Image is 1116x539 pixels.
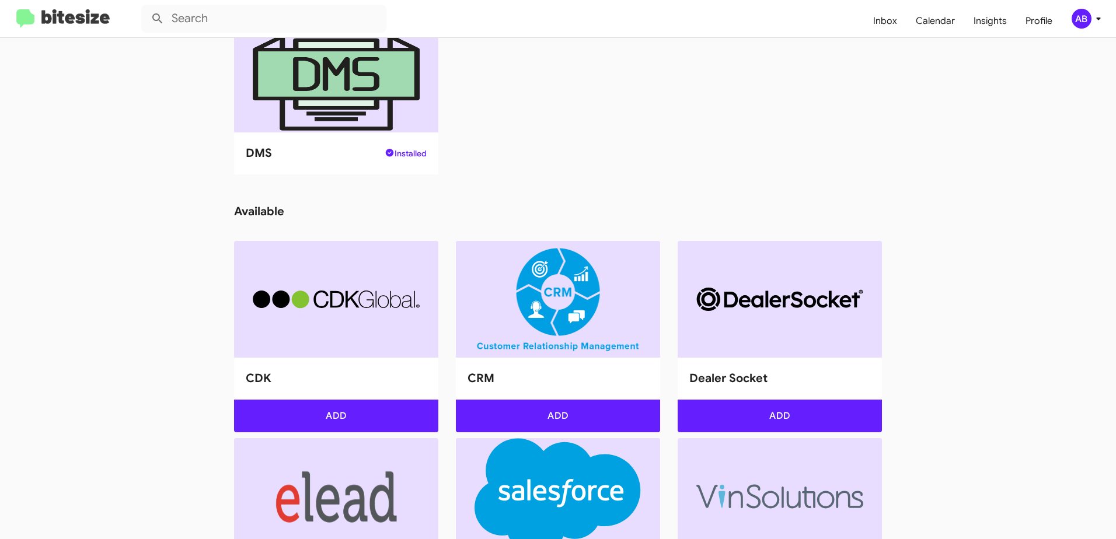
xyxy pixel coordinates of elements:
img: ... [234,16,438,132]
input: Search [141,5,386,33]
button: Add [234,400,438,432]
button: AB [1062,9,1103,29]
h2: DMS [246,144,272,163]
a: Profile [1016,4,1062,38]
a: Calendar [906,4,964,38]
img: ... [678,241,882,358]
a: Insights [964,4,1016,38]
div: AB [1072,9,1091,29]
span: Installed [385,148,427,159]
h2: CRM [468,369,494,388]
img: ... [234,241,438,358]
h2: Dealer Socket [689,369,768,388]
h2: CDK [246,369,271,388]
div: available [234,202,882,221]
button: Add [456,400,660,432]
img: ... [456,241,660,358]
a: Inbox [864,4,906,38]
button: Add [678,400,882,432]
